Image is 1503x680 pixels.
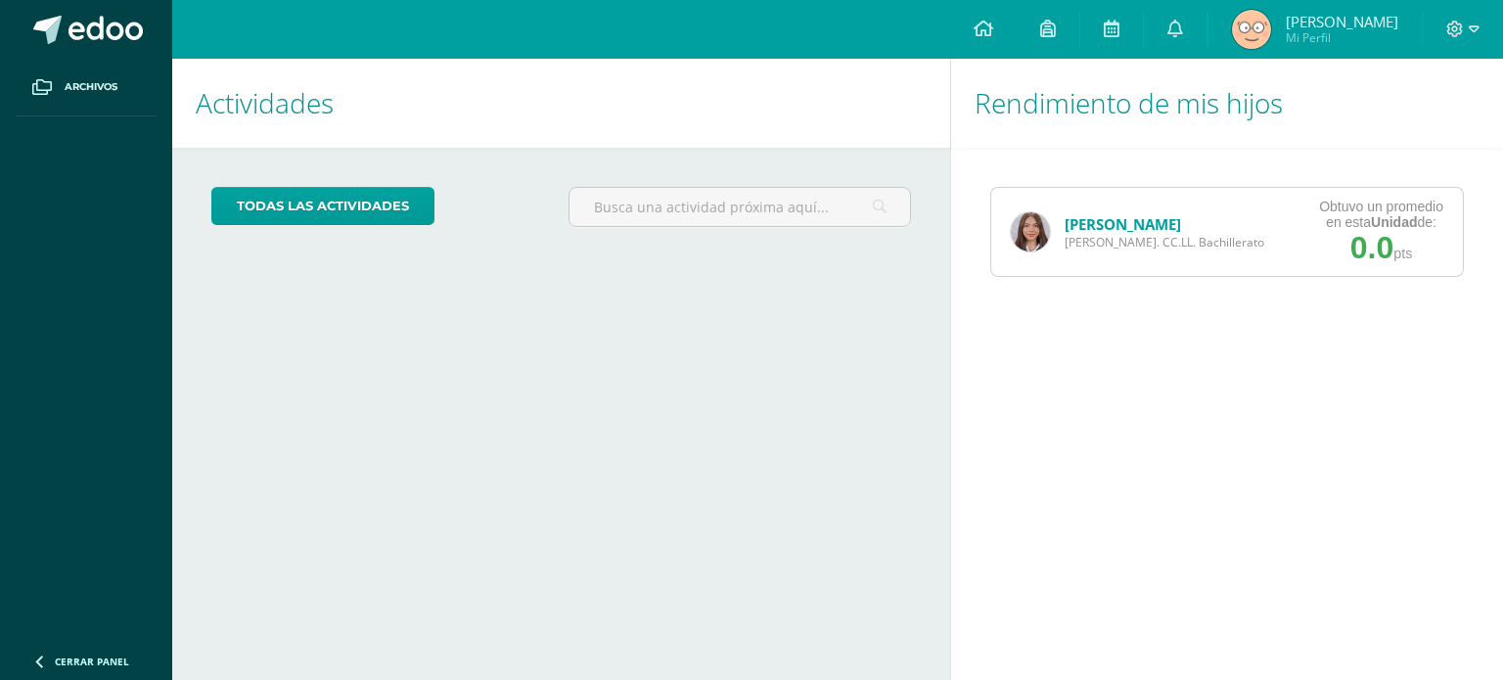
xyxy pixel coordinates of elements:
[16,59,157,116] a: Archivos
[1232,10,1271,49] img: 57992a7c61bfb1649b44be09b66fa118.png
[1393,246,1412,261] span: pts
[211,187,434,225] a: todas las Actividades
[1065,234,1264,250] span: [PERSON_NAME]. CC.LL. Bachillerato
[1065,214,1181,234] a: [PERSON_NAME]
[65,79,117,95] span: Archivos
[1286,12,1398,31] span: [PERSON_NAME]
[196,59,927,148] h1: Actividades
[975,59,1480,148] h1: Rendimiento de mis hijos
[1350,230,1393,265] span: 0.0
[1286,29,1398,46] span: Mi Perfil
[1371,214,1417,230] strong: Unidad
[1319,199,1443,230] div: Obtuvo un promedio en esta de:
[569,188,909,226] input: Busca una actividad próxima aquí...
[1011,212,1050,251] img: cf8975bb386e8f614675d549a3c85144.png
[55,655,129,668] span: Cerrar panel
